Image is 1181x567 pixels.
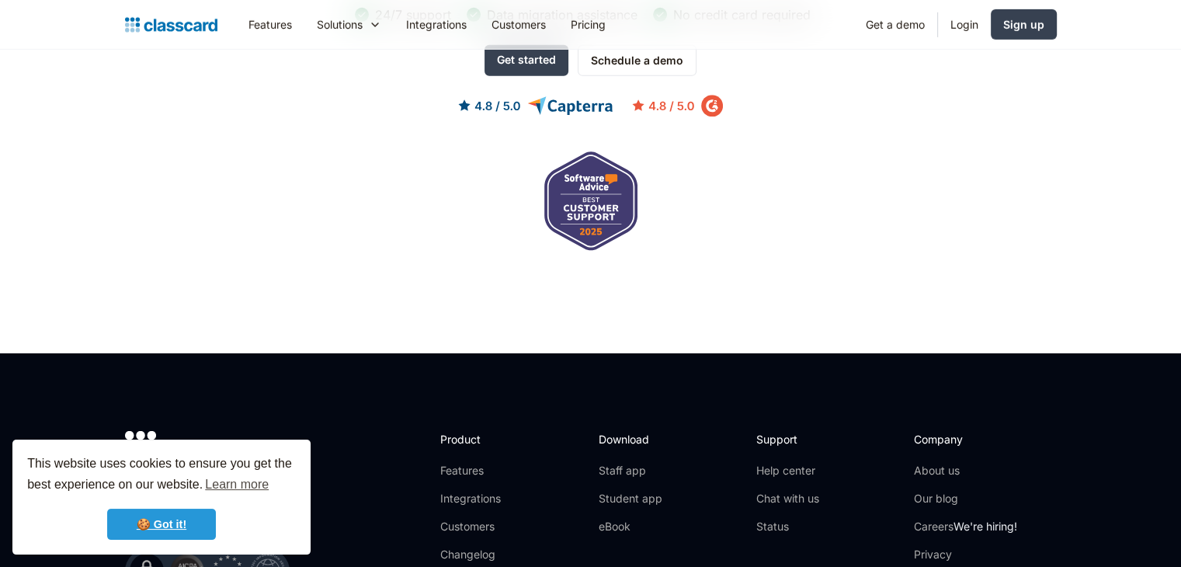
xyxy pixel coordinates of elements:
[27,454,296,496] span: This website uses cookies to ensure you get the best experience on our website.
[914,463,1017,478] a: About us
[440,463,523,478] a: Features
[598,519,662,534] a: eBook
[953,520,1017,533] span: We're hiring!
[938,7,991,42] a: Login
[914,547,1017,562] a: Privacy
[558,7,618,42] a: Pricing
[991,9,1057,40] a: Sign up
[304,7,394,42] div: Solutions
[440,491,523,506] a: Integrations
[12,440,311,555] div: cookieconsent
[440,519,523,534] a: Customers
[236,7,304,42] a: Features
[317,16,363,33] div: Solutions
[1003,16,1044,33] div: Sign up
[914,431,1017,447] h2: Company
[756,431,819,447] h2: Support
[125,14,217,36] a: Logo
[914,491,1017,506] a: Our blog
[203,473,271,496] a: learn more about cookies
[756,519,819,534] a: Status
[756,491,819,506] a: Chat with us
[394,7,479,42] a: Integrations
[598,491,662,506] a: Student app
[107,509,216,540] a: dismiss cookie message
[853,7,937,42] a: Get a demo
[598,431,662,447] h2: Download
[440,547,523,562] a: Changelog
[598,463,662,478] a: Staff app
[440,431,523,447] h2: Product
[756,463,819,478] a: Help center
[485,45,568,76] a: Get started
[479,7,558,42] a: Customers
[578,45,696,76] a: Schedule a demo
[914,519,1017,534] a: CareersWe're hiring!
